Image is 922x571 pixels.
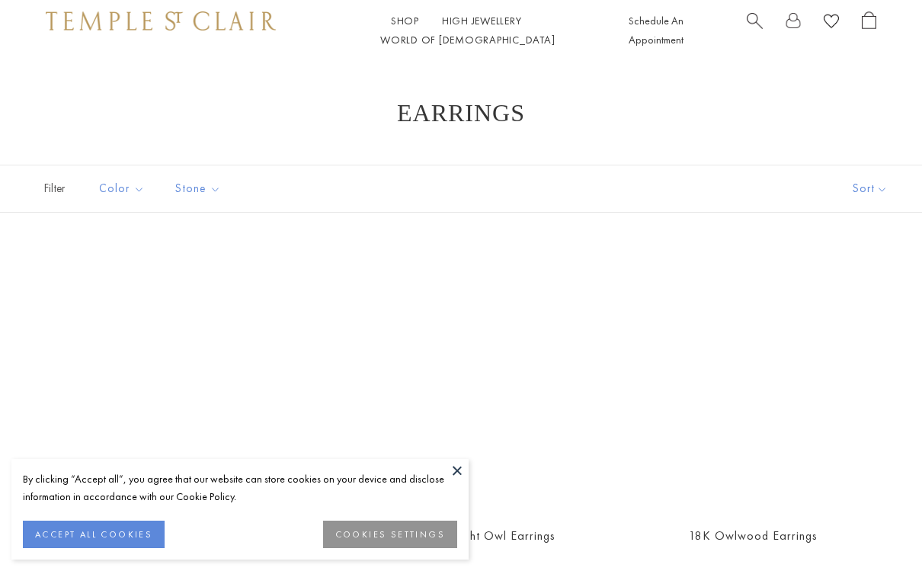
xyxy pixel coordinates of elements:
button: ACCEPT ALL COOKIES [23,521,165,548]
a: High JewelleryHigh Jewellery [442,14,522,27]
a: View Wishlist [824,11,839,35]
img: Temple St. Clair [46,11,276,30]
h1: Earrings [61,99,861,127]
div: By clicking “Accept all”, you agree that our website can store cookies on your device and disclos... [23,470,457,505]
nav: Main navigation [306,11,629,50]
span: Stone [168,179,232,198]
a: Search [747,11,763,50]
iframe: Gorgias live chat messenger [846,499,907,556]
a: E36887-OWLTZTGE36887-OWLTZTG [330,251,591,512]
a: Open Shopping Bag [862,11,876,50]
button: Stone [164,172,232,206]
a: E31811-OWLWOOD18K Owlwood Earrings [623,251,884,512]
button: Show sort by [818,165,922,212]
a: ShopShop [391,14,419,27]
a: World of [DEMOGRAPHIC_DATA]World of [DEMOGRAPHIC_DATA] [380,33,555,47]
a: Schedule An Appointment [629,14,683,47]
a: 18K Delphi Serpent Hoops18K Delphi Serpent Hoops [38,251,299,512]
button: COOKIES SETTINGS [323,521,457,548]
button: Color [88,172,156,206]
span: Color [91,179,156,198]
a: 18K Owlwood Earrings [689,528,818,544]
